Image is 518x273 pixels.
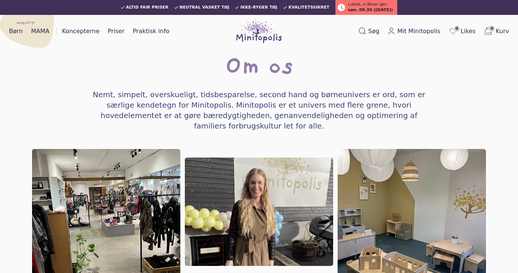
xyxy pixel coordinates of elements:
[348,7,393,13] span: søn. 09.30 ([DATE])
[446,25,478,38] a: 0Likes
[397,27,440,36] span: Mit Minitopolis
[348,1,387,7] span: Lukket, vi åbner igen
[240,5,277,10] span: Ikke-ryger tøj
[496,27,509,36] span: Kurv
[180,5,230,10] span: Neutral vasket tøj
[225,57,294,80] h1: Om os
[28,25,53,37] a: MAMA
[454,26,460,32] span: 0
[92,89,426,131] h4: Nemt, simpelt, overskueligt, tidsbesparelse, second hand og børneunivers er ord, som er særlige k...
[461,27,476,36] span: Likes
[288,5,329,10] span: Kvalitetssikret
[236,19,282,43] img: Minitopolis logo
[126,5,168,10] span: Altid fair priser
[6,25,26,37] a: Børn
[105,25,127,37] a: Priser
[481,25,512,38] button: 0Kurv
[185,158,333,266] img: minitopolis entre og ejer
[385,25,443,37] a: Mit Minitopolis
[368,27,379,36] span: Søg
[59,25,102,37] a: Koncepterne
[130,25,172,37] a: Praktisk info
[356,25,382,37] button: Søg
[489,26,495,32] span: 0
